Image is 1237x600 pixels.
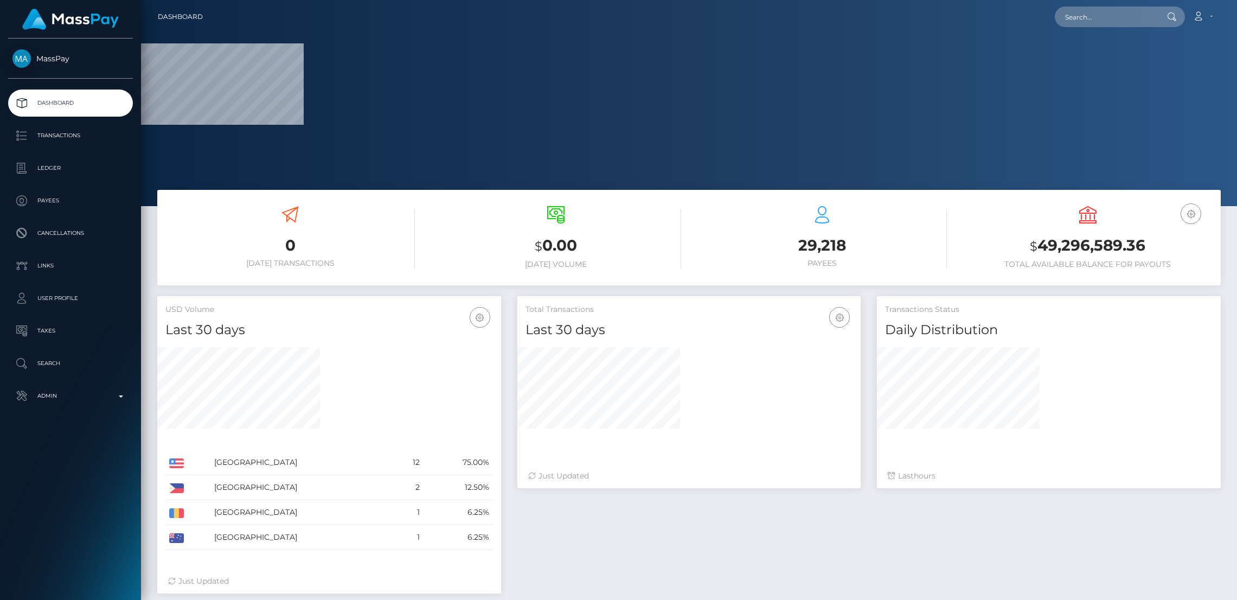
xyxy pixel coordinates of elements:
a: Links [8,252,133,279]
input: Search... [1055,7,1157,27]
p: Payees [12,193,129,209]
p: User Profile [12,290,129,307]
div: Last hours [888,470,1210,482]
td: 12.50% [424,475,493,500]
h4: Last 30 days [525,321,853,340]
div: Just Updated [528,470,850,482]
td: 6.25% [424,525,493,550]
td: [GEOGRAPHIC_DATA] [210,475,394,500]
h6: Total Available Balance for Payouts [963,260,1213,269]
p: Links [12,258,129,274]
p: Transactions [12,127,129,144]
div: Just Updated [168,576,490,587]
h3: 0 [165,235,415,256]
a: Ledger [8,155,133,182]
h3: 0.00 [431,235,681,257]
h6: [DATE] Transactions [165,259,415,268]
span: MassPay [8,54,133,63]
img: RO.png [169,508,184,518]
a: Dashboard [158,5,203,28]
a: User Profile [8,285,133,312]
a: Transactions [8,122,133,149]
a: Payees [8,187,133,214]
a: Cancellations [8,220,133,247]
a: Search [8,350,133,377]
p: Cancellations [12,225,129,241]
h6: Payees [697,259,947,268]
td: [GEOGRAPHIC_DATA] [210,500,394,525]
td: 75.00% [424,450,493,475]
h3: 29,218 [697,235,947,256]
a: Taxes [8,317,133,344]
img: MassPay [12,49,31,68]
h4: Daily Distribution [885,321,1213,340]
h5: Total Transactions [525,304,853,315]
img: MassPay Logo [22,9,119,30]
h3: 49,296,589.36 [963,235,1213,257]
img: AU.png [169,533,184,543]
a: Dashboard [8,90,133,117]
td: 12 [394,450,424,475]
td: [GEOGRAPHIC_DATA] [210,450,394,475]
td: 2 [394,475,424,500]
small: $ [535,239,542,254]
small: $ [1030,239,1037,254]
td: 6.25% [424,500,493,525]
p: Search [12,355,129,372]
h6: [DATE] Volume [431,260,681,269]
td: 1 [394,500,424,525]
p: Admin [12,388,129,404]
img: US.png [169,458,184,468]
td: [GEOGRAPHIC_DATA] [210,525,394,550]
h5: Transactions Status [885,304,1213,315]
td: 1 [394,525,424,550]
h4: Last 30 days [165,321,493,340]
a: Admin [8,382,133,410]
p: Dashboard [12,95,129,111]
img: PH.png [169,483,184,493]
p: Ledger [12,160,129,176]
h5: USD Volume [165,304,493,315]
p: Taxes [12,323,129,339]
